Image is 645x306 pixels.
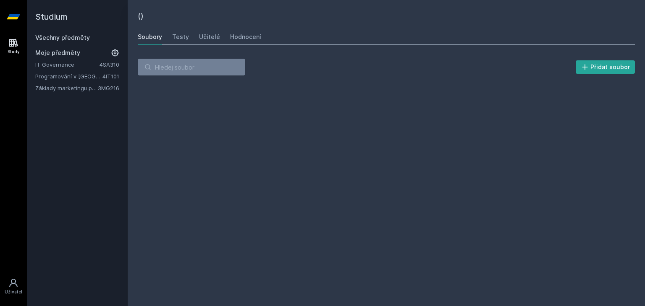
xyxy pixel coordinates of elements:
[35,34,90,41] a: Všechny předměty
[576,60,635,74] button: Přidat soubor
[5,289,22,295] div: Uživatel
[35,72,102,80] a: Programování v [GEOGRAPHIC_DATA]
[35,49,80,57] span: Moje předměty
[102,73,119,80] a: 4IT101
[172,29,189,45] a: Testy
[138,59,245,75] input: Hledej soubor
[199,29,220,45] a: Učitelé
[98,85,119,91] a: 3MG216
[2,274,25,299] a: Uživatel
[35,84,98,92] a: Základy marketingu pro informatiky a statistiky
[8,49,20,55] div: Study
[138,10,635,22] h2: ()
[199,33,220,41] div: Učitelé
[230,33,261,41] div: Hodnocení
[138,33,162,41] div: Soubory
[172,33,189,41] div: Testy
[35,60,100,69] a: IT Governance
[230,29,261,45] a: Hodnocení
[100,61,119,68] a: 4SA310
[2,34,25,59] a: Study
[138,29,162,45] a: Soubory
